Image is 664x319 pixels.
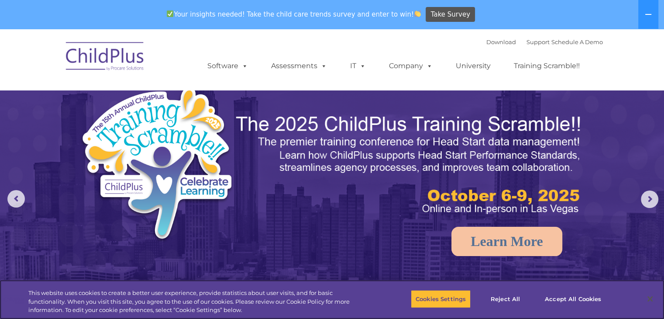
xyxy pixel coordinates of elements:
[121,94,158,100] span: Phone number
[380,57,441,75] a: Company
[540,290,606,308] button: Accept All Cookies
[121,58,148,64] span: Last name
[414,10,421,17] img: 👏
[478,290,533,308] button: Reject All
[341,57,375,75] a: IT
[486,38,603,45] font: |
[640,289,660,309] button: Close
[426,7,475,22] a: Take Survey
[526,38,550,45] a: Support
[262,57,336,75] a: Assessments
[451,227,562,256] a: Learn More
[486,38,516,45] a: Download
[431,7,470,22] span: Take Survey
[62,36,149,80] img: ChildPlus by Procare Solutions
[551,38,603,45] a: Schedule A Demo
[28,289,365,315] div: This website uses cookies to create a better user experience, provide statistics about user visit...
[167,10,173,17] img: ✅
[411,290,471,308] button: Cookies Settings
[447,57,499,75] a: University
[163,6,425,23] span: Your insights needed! Take the child care trends survey and enter to win!
[199,57,257,75] a: Software
[505,57,588,75] a: Training Scramble!!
